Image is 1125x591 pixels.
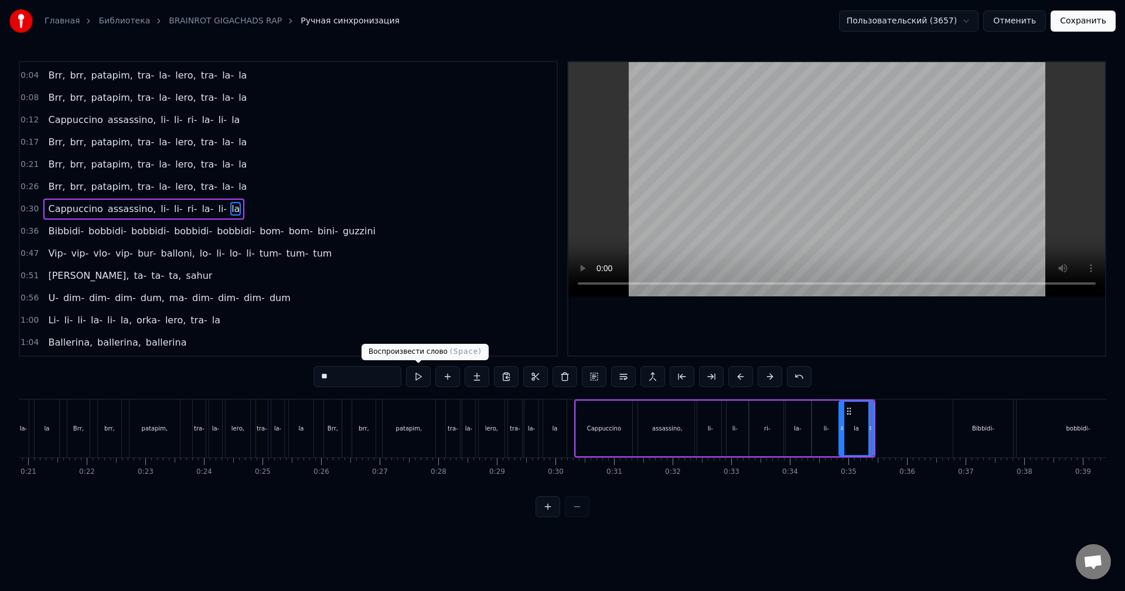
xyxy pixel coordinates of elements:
span: tra- [137,135,155,149]
span: tra- [200,135,219,149]
div: 0:30 [548,467,564,477]
span: la [237,180,248,193]
span: brr, [69,91,87,104]
span: 0:47 [21,248,39,259]
span: la- [158,135,172,149]
span: Li- [47,313,60,327]
span: lero, [174,69,197,82]
span: brr, [69,69,87,82]
span: bom- [258,224,285,238]
div: 0:21 [21,467,36,477]
div: 0:36 [899,467,915,477]
span: Ballerina, [47,336,94,349]
span: lero, [174,180,197,193]
span: ta- [150,269,165,282]
span: Brr, [47,69,66,82]
span: ri- [186,202,199,216]
span: la, [120,313,133,327]
span: Cappuccino [47,113,104,127]
span: tra- [200,91,219,104]
span: 0:51 [21,270,39,282]
span: tra- [200,69,219,82]
span: la [237,158,248,171]
div: assassino, [652,424,683,433]
span: orka- [135,313,162,327]
div: Открытый чат [1076,544,1111,579]
div: la [552,424,557,433]
span: patapim, [90,69,134,82]
span: la- [158,91,172,104]
div: bobbidi- [1066,424,1090,433]
span: patapim, [90,135,134,149]
span: li- [159,202,171,216]
span: tra- [137,69,155,82]
a: Библиотека [98,15,150,27]
a: BRAINROT GIGACHADS RAP [169,15,282,27]
span: la- [90,313,104,327]
div: 0:27 [372,467,388,477]
span: 0:12 [21,114,39,126]
span: 0:04 [21,70,39,81]
div: 0:37 [958,467,974,477]
div: 0:24 [196,467,212,477]
span: tra- [200,158,219,171]
span: lero, [174,158,197,171]
div: brr, [104,424,115,433]
div: 0:31 [606,467,622,477]
div: Brr, [73,424,84,433]
span: li- [76,313,87,327]
span: ri- [186,113,199,127]
div: tra- [448,424,458,433]
button: Отменить [983,11,1046,32]
div: ri- [764,424,771,433]
span: Cappuccino [47,202,104,216]
span: dim- [62,291,86,305]
div: tra- [194,424,204,433]
div: Bibbidi- [972,424,994,433]
div: li- [824,424,829,433]
nav: breadcrumb [45,15,400,27]
div: 0:29 [489,467,505,477]
span: lo- [199,247,213,260]
span: dum [268,291,292,305]
span: li- [106,313,117,327]
span: bobbidi- [216,224,256,238]
span: tra- [137,158,155,171]
span: sahur [185,269,213,282]
span: Brr, [47,91,66,104]
span: li- [215,247,226,260]
div: la- [794,424,802,433]
span: la- [221,91,235,104]
span: tum- [258,247,283,260]
span: balloni, [160,247,196,260]
span: bobbidi- [87,224,128,238]
span: li- [245,247,256,260]
span: 0:36 [21,226,39,237]
span: tum- [285,247,310,260]
span: dum, [139,291,166,305]
span: la- [221,158,235,171]
div: lero, [485,424,498,433]
div: la- [465,424,473,433]
span: bom- [288,224,314,238]
span: 0:30 [21,203,39,215]
div: la [854,424,859,433]
span: lero, [174,91,197,104]
div: brr, [359,424,369,433]
div: la [298,424,304,433]
div: tra- [257,424,267,433]
div: 0:38 [1017,467,1032,477]
div: 0:23 [138,467,154,477]
span: ma- [168,291,189,305]
span: li- [173,202,184,216]
div: tra- [510,424,520,433]
div: patapim, [396,424,422,433]
div: 0:26 [313,467,329,477]
span: la [211,313,221,327]
span: tra- [189,313,208,327]
span: guzzini [342,224,377,238]
span: la- [221,135,235,149]
span: 0:17 [21,136,39,148]
span: dim- [114,291,137,305]
span: 0:08 [21,92,39,104]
